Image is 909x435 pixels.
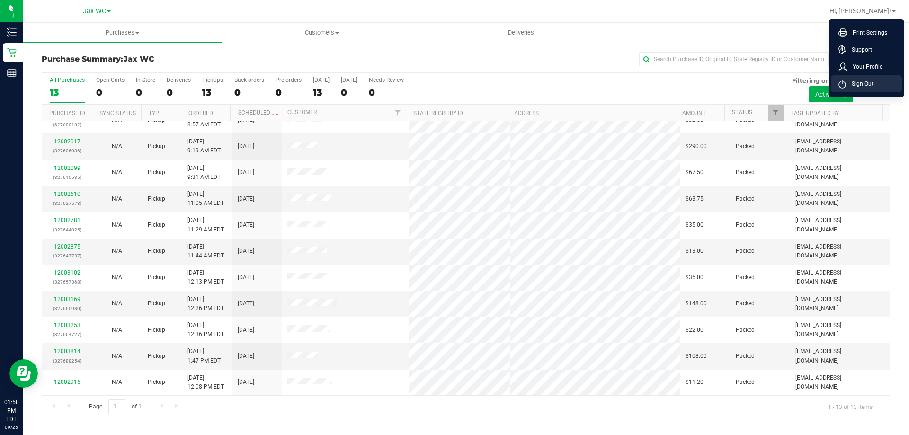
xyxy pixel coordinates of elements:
p: (327606036) [48,146,86,155]
span: [DATE] [238,352,254,361]
span: [EMAIL_ADDRESS][DOMAIN_NAME] [795,268,884,286]
a: 12003814 [54,348,80,355]
a: Support [838,45,898,54]
span: Pickup [148,378,165,387]
span: Not Applicable [112,169,122,176]
span: [DATE] [238,326,254,335]
a: Sync Status [99,110,136,116]
span: Not Applicable [112,327,122,333]
span: [DATE] 12:26 PM EDT [187,295,224,313]
a: Ordered [188,110,213,116]
div: [DATE] [313,77,330,83]
button: N/A [112,273,122,282]
a: 12002875 [54,243,80,250]
p: (327600162) [48,120,86,129]
span: [DATE] 12:08 PM EDT [187,373,224,391]
span: Page of 1 [81,399,149,414]
span: Not Applicable [112,300,122,307]
span: $13.00 [686,247,704,256]
span: Hi, [PERSON_NAME]! [829,7,891,15]
span: [EMAIL_ADDRESS][DOMAIN_NAME] [795,190,884,208]
span: [DATE] 11:44 AM EDT [187,242,224,260]
p: (327660980) [48,304,86,313]
div: [DATE] [341,77,357,83]
span: [DATE] 9:19 AM EDT [187,137,221,155]
a: Amount [682,110,706,116]
span: Deliveries [495,28,547,37]
span: Support [846,45,872,54]
span: [DATE] 12:13 PM EDT [187,268,224,286]
span: [DATE] [238,142,254,151]
span: $35.00 [686,273,704,282]
p: (327688254) [48,356,86,365]
div: 0 [167,87,191,98]
span: [DATE] [238,299,254,308]
div: In Store [136,77,155,83]
span: $22.00 [686,326,704,335]
span: $108.00 [686,352,707,361]
span: Not Applicable [112,353,122,359]
span: Print Settings [847,28,887,37]
p: (327657368) [48,277,86,286]
span: [DATE] [238,195,254,204]
a: 12002099 [54,165,80,171]
span: Pickup [148,221,165,230]
p: (327627573) [48,199,86,208]
a: 12003169 [54,296,80,302]
span: [DATE] 9:31 AM EDT [187,164,221,182]
span: [DATE] 1:47 PM EDT [187,347,221,365]
span: Packed [736,299,755,308]
span: [DATE] [238,378,254,387]
button: N/A [112,195,122,204]
span: [EMAIL_ADDRESS][DOMAIN_NAME] [795,321,884,339]
span: Packed [736,168,755,177]
span: Packed [736,247,755,256]
a: Filter [768,105,784,121]
a: Filter [390,105,406,121]
a: Status [732,109,752,115]
span: Pickup [148,273,165,282]
span: $11.20 [686,378,704,387]
span: $148.00 [686,299,707,308]
span: [EMAIL_ADDRESS][DOMAIN_NAME] [795,347,884,365]
div: 0 [234,87,264,98]
a: 12003102 [54,269,80,276]
a: Purchase ID [49,110,85,116]
span: Not Applicable [112,248,122,254]
span: Not Applicable [112,195,122,202]
span: Pickup [148,168,165,177]
span: Purchases [23,28,222,37]
a: Scheduled [238,109,281,116]
span: $63.75 [686,195,704,204]
span: Customers [223,28,421,37]
div: 0 [136,87,155,98]
a: 12002610 [54,191,80,197]
span: 1 - 13 of 13 items [820,399,880,414]
div: Pre-orders [276,77,302,83]
span: [DATE] [238,168,254,177]
div: 13 [202,87,223,98]
inline-svg: Reports [7,68,17,78]
span: Packed [736,352,755,361]
div: 0 [369,87,404,98]
span: [EMAIL_ADDRESS][DOMAIN_NAME] [795,164,884,182]
span: Not Applicable [112,274,122,281]
p: (327664727) [48,330,86,339]
span: $35.00 [686,221,704,230]
span: Pickup [148,142,165,151]
span: Jax WC [83,7,106,15]
a: Type [149,110,162,116]
div: Needs Review [369,77,404,83]
p: (327644025) [48,225,86,234]
span: Packed [736,142,755,151]
button: N/A [112,326,122,335]
a: Purchases [23,23,222,43]
span: [DATE] 11:05 AM EDT [187,190,224,208]
div: 13 [50,87,85,98]
span: Pickup [148,352,165,361]
button: N/A [112,142,122,151]
span: Pickup [148,195,165,204]
a: 12002017 [54,138,80,145]
iframe: Resource center [9,359,38,388]
p: 09/25 [4,424,18,431]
